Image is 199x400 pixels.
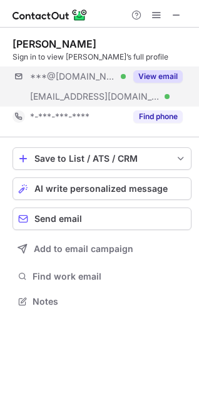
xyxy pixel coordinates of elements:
div: Save to List / ATS / CRM [34,154,170,164]
span: AI write personalized message [34,184,168,194]
button: Add to email campaign [13,238,191,260]
button: save-profile-one-click [13,147,191,170]
button: Reveal Button [133,110,183,123]
img: ContactOut v5.3.10 [13,8,88,23]
button: Send email [13,208,191,230]
span: Find work email [33,271,186,282]
button: Notes [13,293,191,310]
span: [EMAIL_ADDRESS][DOMAIN_NAME] [30,91,160,102]
span: ***@[DOMAIN_NAME] [30,71,116,82]
span: Add to email campaign [34,244,133,254]
div: Sign in to view [PERSON_NAME]’s full profile [13,51,191,63]
button: Reveal Button [133,70,183,83]
span: Notes [33,296,186,307]
button: AI write personalized message [13,177,191,200]
span: Send email [34,214,82,224]
div: [PERSON_NAME] [13,38,96,50]
button: Find work email [13,268,191,285]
